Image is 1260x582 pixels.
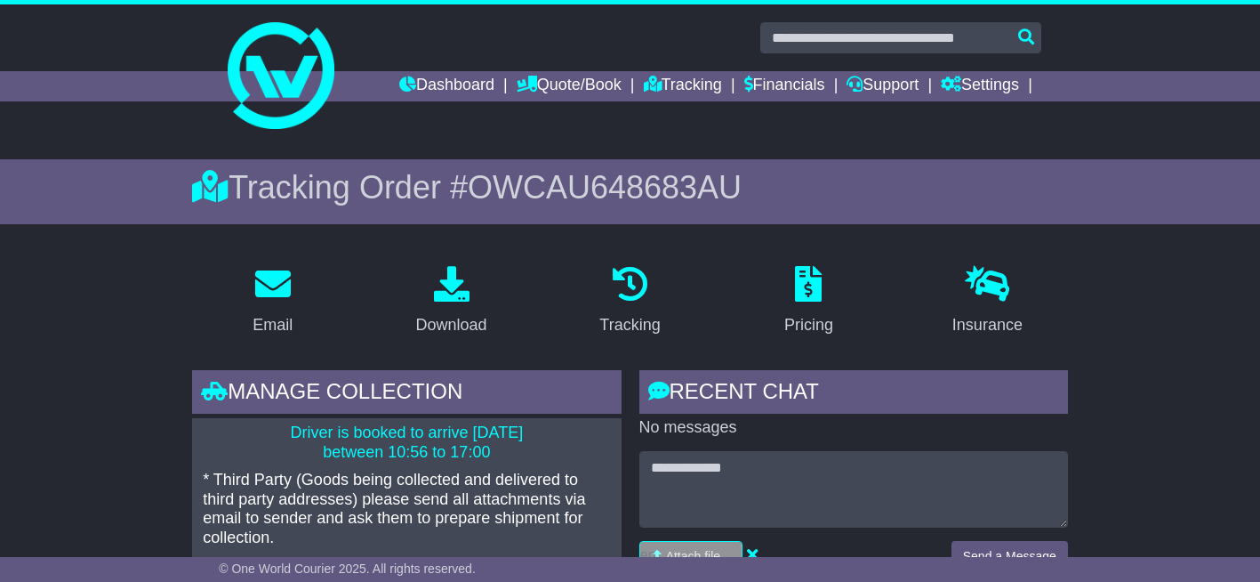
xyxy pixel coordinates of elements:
[599,313,660,337] div: Tracking
[773,260,845,344] a: Pricing
[192,168,1068,206] div: Tracking Order #
[847,71,919,101] a: Support
[951,541,1068,572] button: Send a Message
[219,562,476,576] span: © One World Courier 2025. All rights reserved.
[241,260,304,344] a: Email
[644,71,722,101] a: Tracking
[784,313,833,337] div: Pricing
[588,260,671,344] a: Tracking
[941,71,1019,101] a: Settings
[192,370,621,418] div: Manage collection
[952,313,1023,337] div: Insurance
[203,424,610,462] p: Driver is booked to arrive [DATE] between 10:56 to 17:00
[639,418,1068,438] p: No messages
[399,71,494,101] a: Dashboard
[744,71,825,101] a: Financials
[639,370,1068,418] div: RECENT CHAT
[405,260,499,344] a: Download
[416,313,487,337] div: Download
[203,471,610,547] p: * Third Party (Goods being collected and delivered to third party addresses) please send all atta...
[468,169,742,206] span: OWCAU648683AU
[253,313,293,337] div: Email
[941,260,1034,344] a: Insurance
[517,71,622,101] a: Quote/Book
